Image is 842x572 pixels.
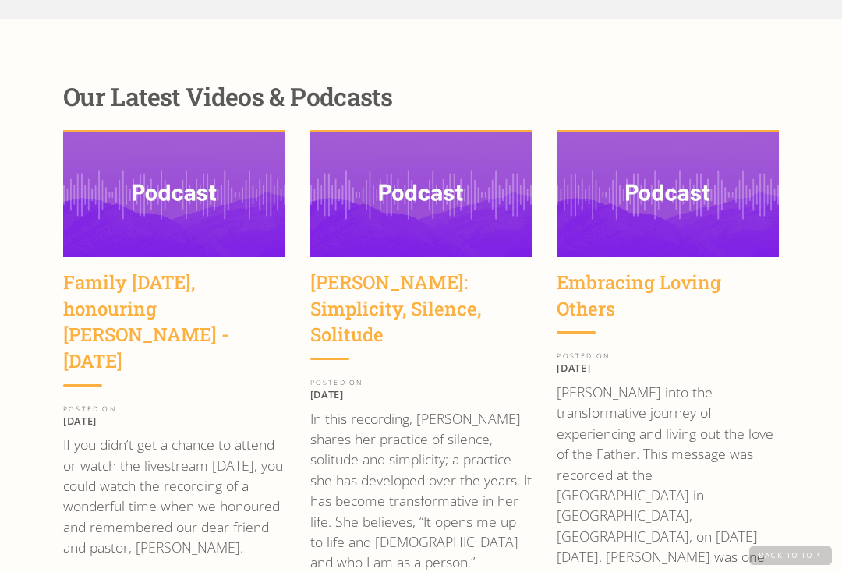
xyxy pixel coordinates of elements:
a: Family [DATE], honouring [PERSON_NAME] - [DATE] [63,270,285,383]
p: [DATE] [63,415,285,427]
div: POSTED ON [63,406,285,413]
img: Family Sunday, honouring Jen Reding - June 9, 2024 [63,132,285,257]
p: If you didn’t get a chance to attend or watch the livestream [DATE], you could watch the recordin... [63,434,285,557]
a: Embracing Loving Others [557,270,779,331]
div: POSTED ON [557,353,779,360]
div: Our Latest Videos & Podcasts [63,82,779,111]
div: [PERSON_NAME]: Simplicity, Silence, Solitude [310,270,532,348]
div: Embracing Loving Others [557,270,779,322]
a: [PERSON_NAME]: Simplicity, Silence, Solitude [310,270,532,358]
p: [DATE] [557,362,779,374]
img: Embracing Loving Others [557,132,779,257]
img: Helene King: Simplicity, Silence, Solitude [310,132,532,257]
a: Back to Top [749,546,832,565]
div: Family [DATE], honouring [PERSON_NAME] - [DATE] [63,270,285,374]
p: [DATE] [310,388,532,401]
div: POSTED ON [310,380,532,387]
